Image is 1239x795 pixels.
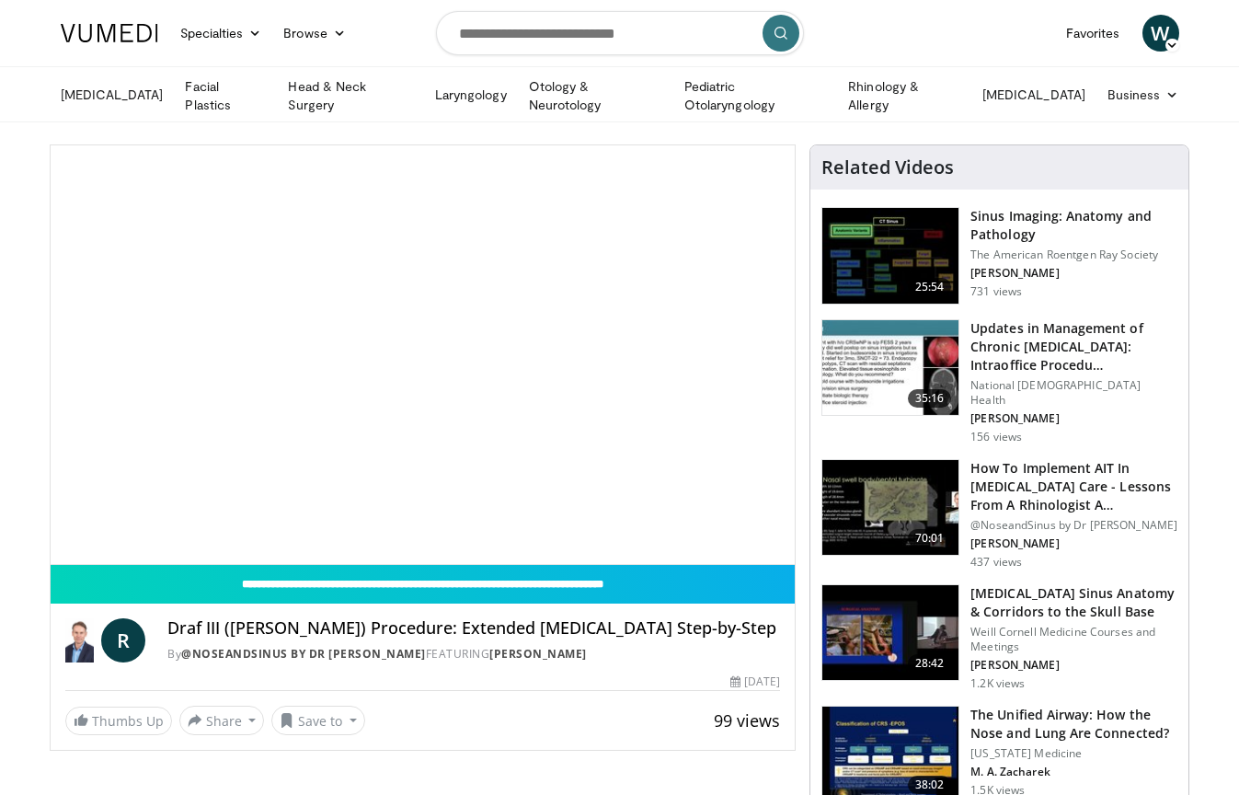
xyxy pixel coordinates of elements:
p: 1.2K views [970,676,1025,691]
a: Rhinology & Allergy [837,77,971,114]
p: M. A. Zacharek [970,765,1177,779]
span: 70:01 [908,529,952,547]
a: Head & Neck Surgery [277,77,423,114]
a: Thumbs Up [65,707,172,735]
a: 28:42 [MEDICAL_DATA] Sinus Anatomy & Corridors to the Skull Base Weill Cornell Medicine Courses a... [821,584,1177,691]
img: 5d00bf9a-6682-42b9-8190-7af1e88f226b.150x105_q85_crop-smart_upscale.jpg [822,208,958,304]
h4: Related Videos [821,156,954,179]
a: Facial Plastics [174,77,277,114]
a: 25:54 Sinus Imaging: Anatomy and Pathology The American Roentgen Ray Society [PERSON_NAME] 731 views [821,207,1177,305]
p: [PERSON_NAME] [970,266,1177,281]
img: 3d43f09a-5d0c-4774-880e-3909ea54edb9.150x105_q85_crop-smart_upscale.jpg [822,460,958,556]
img: 276d523b-ec6d-4eb7-b147-bbf3804ee4a7.150x105_q85_crop-smart_upscale.jpg [822,585,958,681]
a: Laryngology [424,76,518,113]
a: @NoseandSinus by Dr [PERSON_NAME] [181,646,426,662]
h3: Updates in Management of Chronic [MEDICAL_DATA]: Intraoffice Procedu… [970,319,1177,374]
span: 99 views [714,709,780,732]
h3: Sinus Imaging: Anatomy and Pathology [970,207,1177,244]
img: 4d46ad28-bf85-4ffa-992f-e5d3336e5220.150x105_q85_crop-smart_upscale.jpg [822,320,958,416]
a: Browse [272,15,357,52]
p: Weill Cornell Medicine Courses and Meetings [970,625,1177,654]
button: Save to [271,706,365,735]
p: [PERSON_NAME] [970,658,1177,673]
a: [PERSON_NAME] [489,646,587,662]
a: Otology & Neurotology [518,77,673,114]
h3: [MEDICAL_DATA] Sinus Anatomy & Corridors to the Skull Base [970,584,1177,621]
a: R [101,618,145,662]
p: The American Roentgen Ray Society [970,248,1177,262]
img: @NoseandSinus by Dr Richard Harvey [65,618,95,662]
span: 38:02 [908,776,952,794]
a: [MEDICAL_DATA] [50,76,175,113]
video-js: Video Player [51,145,796,565]
p: 156 views [970,430,1022,444]
p: [PERSON_NAME] [970,411,1177,426]
div: By FEATURING [167,646,780,662]
p: 437 views [970,555,1022,570]
a: 70:01 How To Implement AIT In [MEDICAL_DATA] Care - Lessons From A Rhinologist A… @NoseandSinus b... [821,459,1177,570]
a: W [1142,15,1179,52]
p: [US_STATE] Medicine [970,746,1177,761]
h3: How To Implement AIT In [MEDICAL_DATA] Care - Lessons From A Rhinologist A… [970,459,1177,514]
img: VuMedi Logo [61,24,158,42]
div: [DATE] [730,674,780,690]
h3: The Unified Airway: How the Nose and Lung Are Connected? [970,706,1177,743]
p: 731 views [970,284,1022,299]
span: 28:42 [908,654,952,673]
span: 35:16 [908,389,952,408]
h4: Draf III ([PERSON_NAME]) Procedure: Extended [MEDICAL_DATA] Step-by-Step [167,618,780,639]
a: [MEDICAL_DATA] [971,76,1096,113]
p: National [DEMOGRAPHIC_DATA] Health [970,378,1177,408]
p: @NoseandSinus by Dr [PERSON_NAME] [970,518,1177,533]
span: 25:54 [908,278,952,296]
p: [PERSON_NAME] [970,536,1177,551]
a: Business [1096,76,1190,113]
a: 35:16 Updates in Management of Chronic [MEDICAL_DATA]: Intraoffice Procedu… National [DEMOGRAPHIC... [821,319,1177,444]
a: Pediatric Otolaryngology [673,77,837,114]
a: Favorites [1055,15,1131,52]
input: Search topics, interventions [436,11,804,55]
a: Specialties [169,15,273,52]
button: Share [179,706,265,735]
